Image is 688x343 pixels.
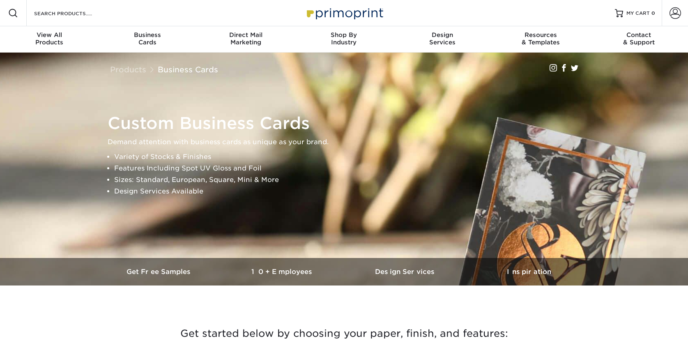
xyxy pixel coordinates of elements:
span: Direct Mail [197,31,295,39]
h3: 10+ Employees [221,268,344,276]
span: Resources [491,31,589,39]
div: & Support [590,31,688,46]
a: Get Free Samples [98,258,221,285]
a: Shop ByIndustry [295,26,393,53]
a: Inspiration [467,258,591,285]
a: 10+ Employees [221,258,344,285]
span: Contact [590,31,688,39]
li: Features Including Spot UV Gloss and Foil [114,163,588,174]
a: Contact& Support [590,26,688,53]
div: Marketing [197,31,295,46]
span: MY CART [626,10,650,17]
div: Industry [295,31,393,46]
h3: Design Services [344,268,467,276]
h3: Inspiration [467,268,591,276]
a: Products [110,65,146,74]
div: Cards [98,31,196,46]
img: Primoprint [303,4,385,22]
h1: Custom Business Cards [108,113,588,133]
a: Resources& Templates [491,26,589,53]
li: Design Services Available [114,186,588,197]
a: Direct MailMarketing [197,26,295,53]
a: BusinessCards [98,26,196,53]
div: Services [393,31,491,46]
input: SEARCH PRODUCTS..... [33,8,113,18]
p: Demand attention with business cards as unique as your brand. [108,136,588,148]
li: Sizes: Standard, European, Square, Mini & More [114,174,588,186]
div: & Templates [491,31,589,46]
span: Design [393,31,491,39]
a: DesignServices [393,26,491,53]
li: Variety of Stocks & Finishes [114,151,588,163]
h3: Get Free Samples [98,268,221,276]
a: Business Cards [158,65,218,74]
a: Design Services [344,258,467,285]
span: Shop By [295,31,393,39]
span: 0 [651,10,655,16]
span: Business [98,31,196,39]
